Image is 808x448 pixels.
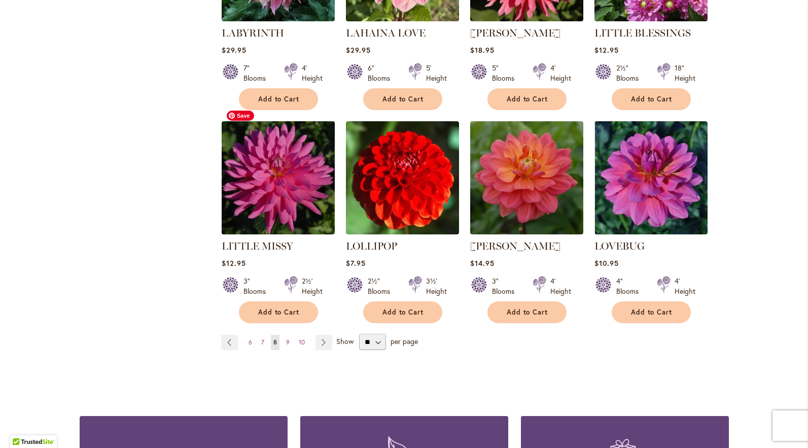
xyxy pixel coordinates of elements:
[470,258,495,268] span: $14.95
[368,63,396,83] div: 6" Blooms
[470,14,583,23] a: LINDY
[239,301,318,323] button: Add to Cart
[346,240,397,252] a: LOLLIPOP
[675,276,695,296] div: 4' Height
[382,95,424,104] span: Add to Cart
[426,276,447,296] div: 3½' Height
[470,240,560,252] a: [PERSON_NAME]
[286,338,290,346] span: 9
[550,63,571,83] div: 4' Height
[243,63,272,83] div: 7" Blooms
[470,121,583,234] img: LORA ASHLEY
[616,63,645,83] div: 2½" Blooms
[222,45,247,55] span: $29.95
[8,412,36,440] iframe: Launch Accessibility Center
[507,308,548,317] span: Add to Cart
[249,338,252,346] span: 6
[302,63,323,83] div: 4' Height
[246,335,255,350] a: 6
[492,276,520,296] div: 3" Blooms
[299,338,305,346] span: 10
[222,227,335,236] a: LITTLE MISSY
[296,335,307,350] a: 10
[612,88,691,110] button: Add to Cart
[487,301,567,323] button: Add to Cart
[616,276,645,296] div: 4" Blooms
[261,338,264,346] span: 7
[243,276,272,296] div: 3" Blooms
[470,27,560,39] a: [PERSON_NAME]
[258,95,300,104] span: Add to Cart
[391,336,418,346] span: per page
[222,27,284,39] a: LABYRINTH
[336,336,354,346] span: Show
[594,121,708,234] img: LOVEBUG
[273,338,277,346] span: 8
[507,95,548,104] span: Add to Cart
[594,240,645,252] a: LOVEBUG
[284,335,292,350] a: 9
[239,88,318,110] button: Add to Cart
[594,27,691,39] a: LITTLE BLESSINGS
[594,258,619,268] span: $10.95
[222,14,335,23] a: Labyrinth
[346,227,459,236] a: LOLLIPOP
[550,276,571,296] div: 4' Height
[258,308,300,317] span: Add to Cart
[675,63,695,83] div: 18" Height
[259,335,267,350] a: 7
[346,27,426,39] a: LAHAINA LOVE
[470,227,583,236] a: LORA ASHLEY
[346,45,371,55] span: $29.95
[487,88,567,110] button: Add to Cart
[594,45,619,55] span: $12.95
[631,95,673,104] span: Add to Cart
[302,276,323,296] div: 2½' Height
[219,118,337,237] img: LITTLE MISSY
[346,14,459,23] a: LAHAINA LOVE
[363,301,442,323] button: Add to Cart
[492,63,520,83] div: 5" Blooms
[426,63,447,83] div: 5' Height
[222,258,246,268] span: $12.95
[346,121,459,234] img: LOLLIPOP
[470,45,495,55] span: $18.95
[363,88,442,110] button: Add to Cart
[631,308,673,317] span: Add to Cart
[222,240,293,252] a: LITTLE MISSY
[594,14,708,23] a: LITTLE BLESSINGS
[368,276,396,296] div: 2½" Blooms
[346,258,366,268] span: $7.95
[382,308,424,317] span: Add to Cart
[594,227,708,236] a: LOVEBUG
[227,111,254,121] span: Save
[612,301,691,323] button: Add to Cart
